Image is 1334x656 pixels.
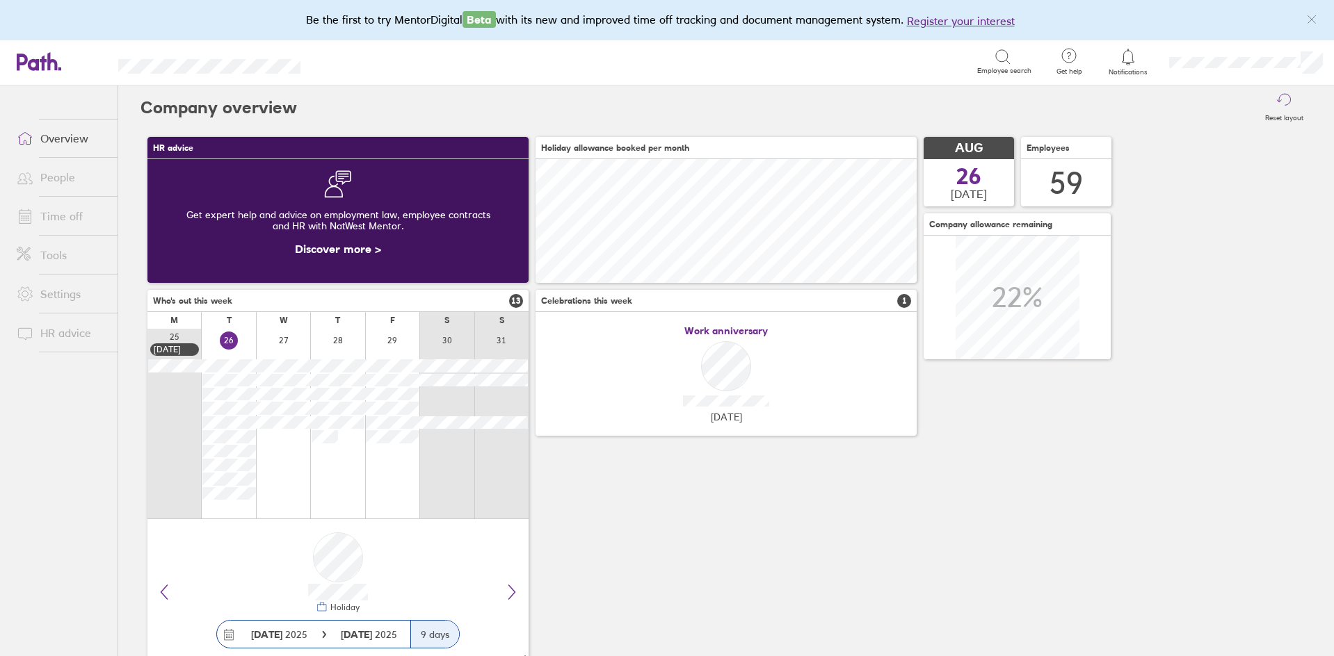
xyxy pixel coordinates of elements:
[390,315,395,325] div: F
[295,242,381,256] a: Discover more >
[251,629,307,640] span: 2025
[341,628,375,641] strong: [DATE]
[251,628,282,641] strong: [DATE]
[1027,143,1070,153] span: Employees
[541,143,689,153] span: Holiday allowance booked per month
[335,315,340,325] div: T
[711,411,742,423] span: [DATE]
[154,345,195,354] div: [DATE]
[463,11,496,28] span: Beta
[684,325,768,336] span: Work anniversary
[6,319,118,347] a: HR advice
[955,141,983,156] span: AUG
[541,296,632,306] span: Celebrations this week
[977,67,1031,75] span: Employee search
[159,198,517,243] div: Get expert help and advice on employment law, employee contracts and HR with NatWest Mentor.
[929,220,1052,229] span: Company allowance remaining
[1050,165,1083,201] div: 59
[410,621,459,648] div: 9 days
[1257,85,1312,130] button: Reset layout
[6,241,118,269] a: Tools
[140,85,297,130] h2: Company overview
[170,315,178,325] div: M
[897,294,911,308] span: 1
[153,296,232,306] span: Who's out this week
[6,124,118,152] a: Overview
[338,55,373,67] div: Search
[956,165,981,188] span: 26
[907,13,1015,29] button: Register your interest
[6,163,118,191] a: People
[1257,110,1312,122] label: Reset layout
[328,602,360,612] div: Holiday
[280,315,288,325] div: W
[951,188,987,200] span: [DATE]
[341,629,397,640] span: 2025
[6,280,118,308] a: Settings
[306,11,1029,29] div: Be the first to try MentorDigital with its new and improved time off tracking and document manage...
[227,315,232,325] div: T
[509,294,523,308] span: 13
[499,315,504,325] div: S
[444,315,449,325] div: S
[1106,47,1151,76] a: Notifications
[153,143,193,153] span: HR advice
[1047,67,1092,76] span: Get help
[6,202,118,230] a: Time off
[1106,68,1151,76] span: Notifications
